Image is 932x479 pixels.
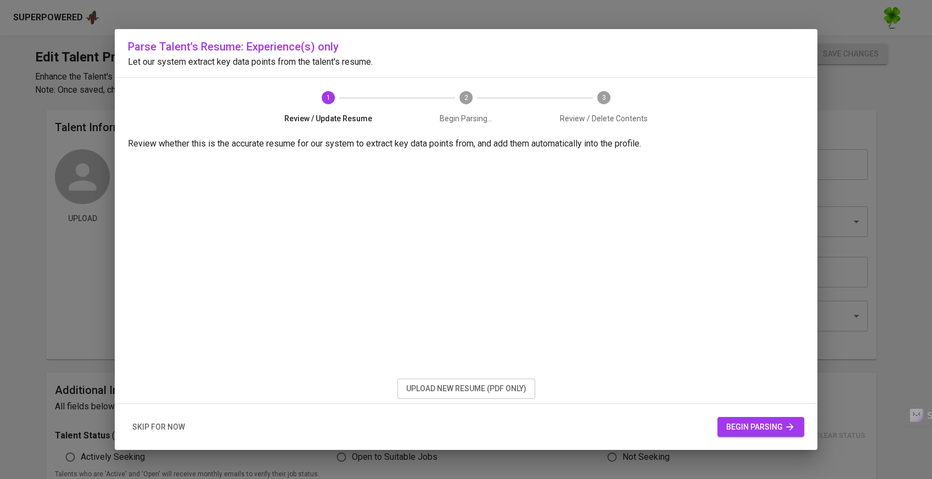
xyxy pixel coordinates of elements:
text: 3 [602,94,605,102]
iframe: 81a193726d298333e3b3cbbf5615e6db.pdf [128,155,804,374]
h6: Parse Talent's Resume: Experience(s) only [128,38,804,55]
text: 2 [464,94,468,102]
text: 1 [327,94,330,102]
button: upload new resume (pdf only) [397,379,535,399]
button: begin parsing [717,417,804,437]
p: Let our system extract key data points from the talent's resume. [128,55,804,69]
span: skip for now [132,420,185,434]
span: Review / Update Resume [264,113,393,124]
span: upload new resume (pdf only) [406,382,526,396]
span: Review / Delete Contents [539,113,668,124]
p: Review whether this is the accurate resume for our system to extract key data points from, and ad... [128,137,804,150]
span: Begin Parsing... [402,113,531,124]
span: begin parsing [726,420,795,434]
button: skip for now [128,417,189,437]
